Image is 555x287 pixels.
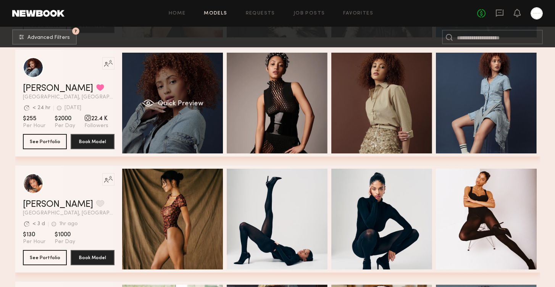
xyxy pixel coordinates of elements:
[204,11,227,16] a: Models
[71,250,115,265] button: Book Model
[23,84,93,93] a: [PERSON_NAME]
[55,123,75,129] span: Per Day
[65,105,81,111] div: [DATE]
[27,35,70,40] span: Advanced Filters
[84,123,108,129] span: Followers
[23,250,67,265] button: See Portfolio
[59,221,78,227] div: 1hr ago
[32,105,50,111] div: < 24 hr
[23,211,115,216] span: [GEOGRAPHIC_DATA], [GEOGRAPHIC_DATA]
[23,231,45,239] span: $130
[169,11,186,16] a: Home
[55,115,75,123] span: $2000
[294,11,325,16] a: Job Posts
[74,29,77,33] span: 7
[23,123,45,129] span: Per Hour
[55,231,75,239] span: $1000
[157,100,203,107] span: Quick Preview
[23,239,45,245] span: Per Hour
[23,200,93,209] a: [PERSON_NAME]
[23,95,115,100] span: [GEOGRAPHIC_DATA], [GEOGRAPHIC_DATA]
[246,11,275,16] a: Requests
[343,11,373,16] a: Favorites
[71,134,115,149] button: Book Model
[55,239,75,245] span: Per Day
[23,134,67,149] button: See Portfolio
[12,29,77,45] button: 7Advanced Filters
[23,115,45,123] span: $255
[84,115,108,123] span: 22.4 K
[32,221,45,227] div: < 3 d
